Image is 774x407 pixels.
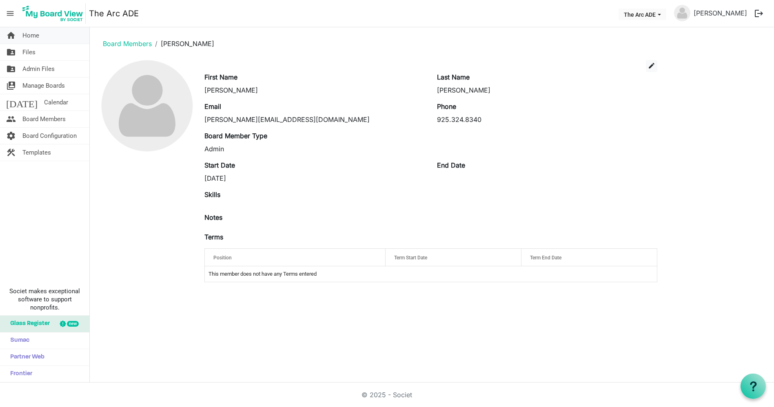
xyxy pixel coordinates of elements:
[22,27,39,44] span: Home
[690,5,750,21] a: [PERSON_NAME]
[67,321,79,327] div: new
[204,85,425,95] div: [PERSON_NAME]
[437,115,657,124] div: 925.324.8340
[6,144,16,161] span: construction
[204,232,223,242] label: Terms
[204,144,425,154] div: Admin
[6,44,16,60] span: folder_shared
[22,61,55,77] span: Admin Files
[4,287,86,312] span: Societ makes exceptional software to support nonprofits.
[437,72,470,82] label: Last Name
[6,332,29,349] span: Sumac
[6,27,16,44] span: home
[44,94,68,111] span: Calendar
[6,77,16,94] span: switch_account
[102,60,193,151] img: no-profile-picture.svg
[6,349,44,365] span: Partner Web
[6,316,50,332] span: Glass Register
[204,160,235,170] label: Start Date
[394,255,427,261] span: Term Start Date
[530,255,561,261] span: Term End Date
[646,60,657,72] button: edit
[437,102,456,111] label: Phone
[648,62,655,69] span: edit
[20,3,86,24] img: My Board View Logo
[103,40,152,48] a: Board Members
[204,212,222,222] label: Notes
[362,391,413,399] a: © 2025 - Societ
[6,366,32,382] span: Frontier
[20,3,89,24] a: My Board View Logo
[6,111,16,127] span: people
[2,6,18,21] span: menu
[152,39,214,49] li: [PERSON_NAME]
[22,111,66,127] span: Board Members
[619,9,666,20] button: The Arc ADE dropdownbutton
[22,128,77,144] span: Board Configuration
[437,85,657,95] div: [PERSON_NAME]
[205,266,657,282] td: This member does not have any Terms entered
[204,190,220,199] label: Skills
[22,144,51,161] span: Templates
[213,255,232,261] span: Position
[750,5,767,22] button: logout
[204,102,221,111] label: Email
[204,173,425,183] div: [DATE]
[204,72,237,82] label: First Name
[22,44,35,60] span: Files
[89,5,139,22] a: The Arc ADE
[6,94,38,111] span: [DATE]
[204,115,425,124] div: [PERSON_NAME][EMAIL_ADDRESS][DOMAIN_NAME]
[6,128,16,144] span: settings
[6,61,16,77] span: folder_shared
[674,5,690,21] img: no-profile-picture.svg
[22,77,65,94] span: Manage Boards
[437,160,465,170] label: End Date
[204,131,267,141] label: Board Member Type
